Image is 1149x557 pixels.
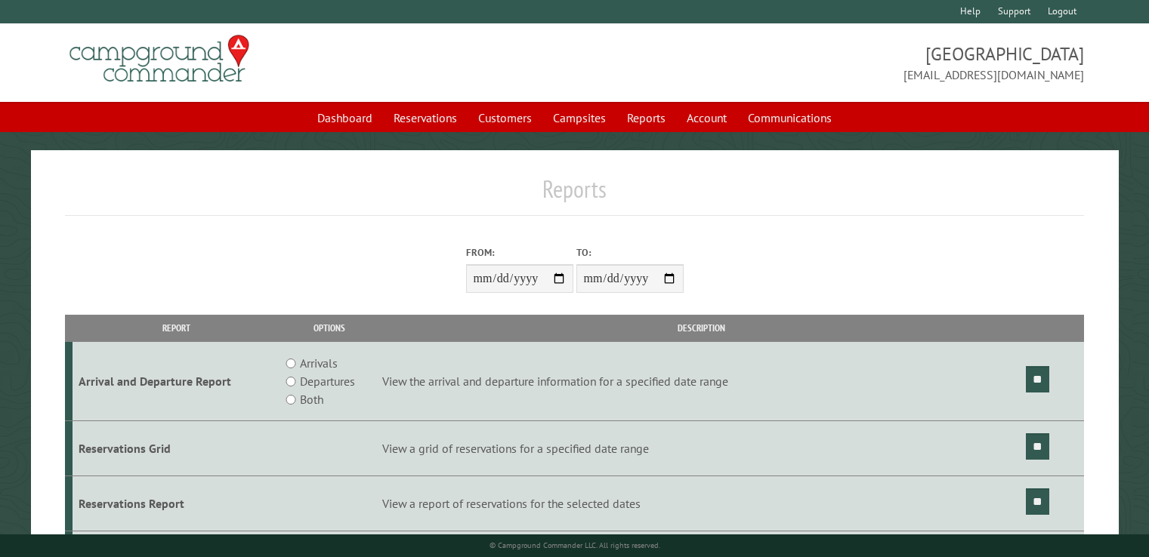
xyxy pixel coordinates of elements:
td: Reservations Grid [73,421,280,476]
h1: Reports [65,174,1084,216]
a: Customers [469,103,541,132]
a: Account [678,103,736,132]
a: Communications [739,103,841,132]
a: Campsites [544,103,615,132]
label: Arrivals [300,354,338,372]
th: Report [73,315,280,341]
label: From: [466,245,573,260]
label: To: [576,245,684,260]
td: Reservations Report [73,475,280,531]
td: View a report of reservations for the selected dates [380,475,1024,531]
span: [GEOGRAPHIC_DATA] [EMAIL_ADDRESS][DOMAIN_NAME] [575,42,1084,84]
th: Options [280,315,380,341]
img: Campground Commander [65,29,254,88]
td: View a grid of reservations for a specified date range [380,421,1024,476]
td: View the arrival and departure information for a specified date range [380,342,1024,421]
td: Arrival and Departure Report [73,342,280,421]
small: © Campground Commander LLC. All rights reserved. [490,540,660,550]
a: Reports [618,103,675,132]
label: Both [300,390,323,408]
th: Description [380,315,1024,341]
label: Departures [300,372,355,390]
a: Reservations [385,103,466,132]
a: Dashboard [308,103,381,132]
